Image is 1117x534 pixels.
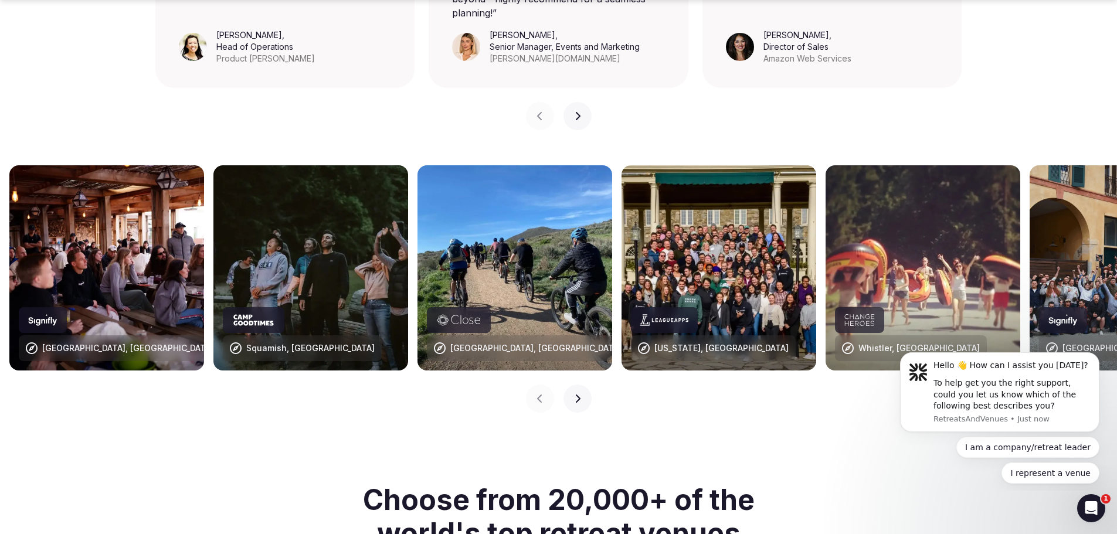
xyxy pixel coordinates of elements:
[882,343,1117,491] iframe: Intercom notifications message
[42,342,213,354] div: [GEOGRAPHIC_DATA], [GEOGRAPHIC_DATA]
[726,33,754,61] img: Sonia Singh
[179,33,207,61] img: Leeann Trang
[490,29,640,64] figcaption: ,
[763,29,851,64] figcaption: ,
[654,342,789,354] div: [US_STATE], [GEOGRAPHIC_DATA]
[763,30,829,40] cite: [PERSON_NAME]
[9,165,204,370] img: Alentejo, Portugal
[490,30,555,40] cite: [PERSON_NAME]
[450,342,622,354] div: [GEOGRAPHIC_DATA], [GEOGRAPHIC_DATA]
[246,342,375,354] div: Squamish, [GEOGRAPHIC_DATA]
[216,29,315,64] figcaption: ,
[1048,314,1078,326] svg: Signify company logo
[216,41,315,53] div: Head of Operations
[622,165,816,370] img: New York, USA
[216,30,282,40] cite: [PERSON_NAME]
[490,53,640,64] div: [PERSON_NAME][DOMAIN_NAME]
[1101,494,1111,504] span: 1
[763,41,851,53] div: Director of Sales
[858,342,980,354] div: Whistler, [GEOGRAPHIC_DATA]
[1077,494,1105,522] iframe: Intercom live chat
[826,165,1020,370] img: Whistler, Canada
[213,165,408,370] img: Squamish, Canada
[763,53,851,64] div: Amazon Web Services
[216,53,315,64] div: Product [PERSON_NAME]
[452,33,480,61] img: Triana Jewell-Lujan
[417,165,612,370] img: Lombardy, Italy
[640,314,688,326] svg: LeagueApps company logo
[28,314,57,326] svg: Signify company logo
[490,41,640,53] div: Senior Manager, Events and Marketing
